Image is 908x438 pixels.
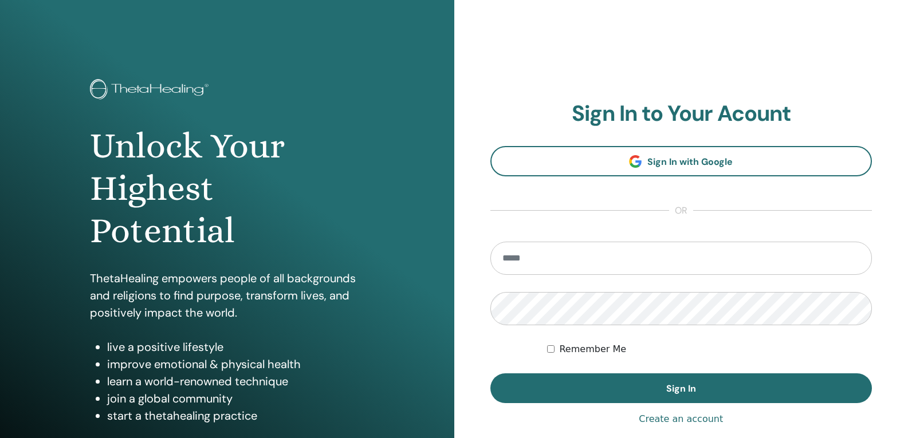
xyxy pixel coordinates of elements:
span: Sign In [666,382,696,394]
li: start a thetahealing practice [107,407,364,424]
span: or [669,204,693,218]
button: Sign In [490,373,872,403]
li: improve emotional & physical health [107,356,364,373]
li: live a positive lifestyle [107,338,364,356]
a: Create an account [639,412,723,426]
li: learn a world-renowned technique [107,373,364,390]
a: Sign In with Google [490,146,872,176]
label: Remember Me [559,342,626,356]
h2: Sign In to Your Acount [490,101,872,127]
p: ThetaHealing empowers people of all backgrounds and religions to find purpose, transform lives, a... [90,270,364,321]
li: join a global community [107,390,364,407]
h1: Unlock Your Highest Potential [90,125,364,252]
span: Sign In with Google [647,156,733,168]
div: Keep me authenticated indefinitely or until I manually logout [547,342,872,356]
